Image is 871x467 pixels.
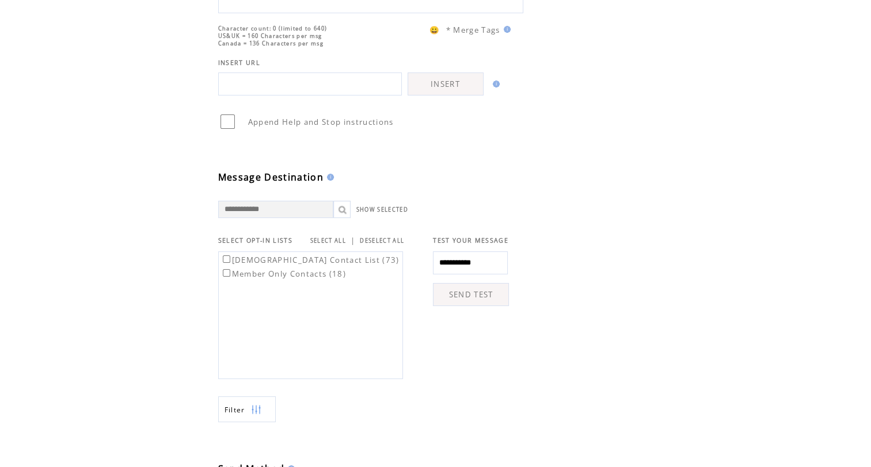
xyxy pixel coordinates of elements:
[248,117,394,127] span: Append Help and Stop instructions
[218,396,276,422] a: Filter
[500,26,511,33] img: help.gif
[433,283,509,306] a: SEND TEST
[218,171,324,183] span: Message Destination
[433,236,508,244] span: TEST YOUR MESSAGE
[251,397,261,423] img: filters.png
[310,237,346,244] a: SELECT ALL
[218,59,260,67] span: INSERT URL
[218,32,322,40] span: US&UK = 160 Characters per msg
[489,81,500,87] img: help.gif
[446,25,500,35] span: * Merge Tags
[408,72,484,95] a: INSERT
[360,237,404,244] a: DESELECT ALL
[220,269,346,279] label: Member Only Contacts (18)
[223,269,230,277] input: Member Only Contacts (18)
[324,174,334,181] img: help.gif
[429,25,440,35] span: 😀
[351,235,355,246] span: |
[225,405,245,415] span: Show filters
[356,206,408,213] a: SHOW SELECTED
[218,40,324,47] span: Canada = 136 Characters per msg
[220,255,400,265] label: [DEMOGRAPHIC_DATA] Contact List (73)
[223,255,230,263] input: [DEMOGRAPHIC_DATA] Contact List (73)
[218,25,328,32] span: Character count: 0 (limited to 640)
[218,236,292,244] span: SELECT OPT-IN LISTS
